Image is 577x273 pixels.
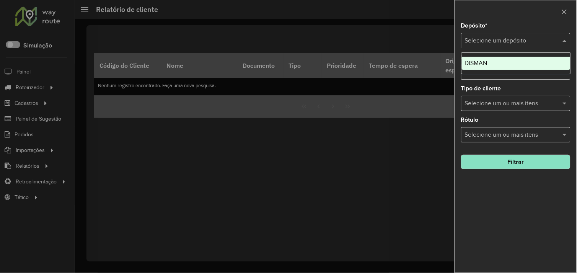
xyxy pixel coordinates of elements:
label: Rótulo [461,115,479,124]
button: Filtrar [461,155,570,169]
label: Setor [461,52,476,62]
ng-dropdown-panel: Options list [461,52,571,74]
label: Depósito [461,21,488,30]
span: DISMAN [465,60,487,66]
label: Tipo de cliente [461,84,501,93]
